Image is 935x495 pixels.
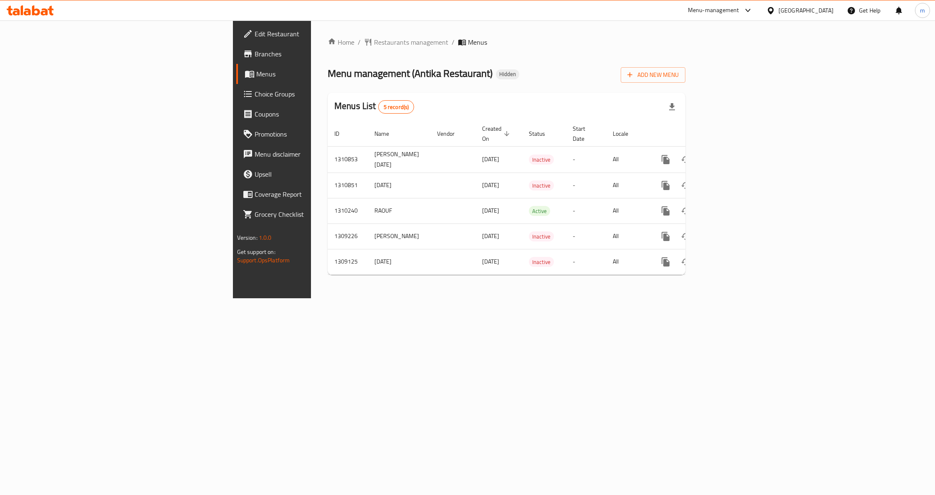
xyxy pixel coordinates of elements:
[662,97,682,117] div: Export file
[468,37,487,47] span: Menus
[368,173,430,198] td: [DATE]
[529,181,554,190] span: Inactive
[259,232,272,243] span: 1.0.0
[606,249,649,274] td: All
[606,146,649,173] td: All
[676,226,696,246] button: Change Status
[255,109,382,119] span: Coupons
[378,100,414,114] div: Total records count
[621,67,685,83] button: Add New Menu
[255,49,382,59] span: Branches
[236,124,389,144] a: Promotions
[255,169,382,179] span: Upsell
[482,124,512,144] span: Created On
[529,206,550,216] span: Active
[676,201,696,221] button: Change Status
[237,255,290,266] a: Support.OpsPlatform
[529,129,556,139] span: Status
[676,150,696,170] button: Change Status
[627,70,679,80] span: Add New Menu
[688,5,739,15] div: Menu-management
[255,129,382,139] span: Promotions
[334,100,414,114] h2: Menus List
[566,198,606,223] td: -
[566,146,606,173] td: -
[778,6,834,15] div: [GEOGRAPHIC_DATA]
[529,257,554,267] span: Inactive
[255,89,382,99] span: Choice Groups
[656,175,676,195] button: more
[606,223,649,249] td: All
[566,223,606,249] td: -
[328,64,493,83] span: Menu management ( Antika Restaurant )
[368,249,430,274] td: [DATE]
[656,150,676,170] button: more
[236,44,389,64] a: Branches
[482,205,499,216] span: [DATE]
[482,154,499,165] span: [DATE]
[573,124,596,144] span: Start Date
[482,180,499,190] span: [DATE]
[364,37,448,47] a: Restaurants management
[649,121,743,147] th: Actions
[368,146,430,173] td: [PERSON_NAME] [DATE]
[482,231,499,241] span: [DATE]
[237,232,258,243] span: Version:
[236,144,389,164] a: Menu disclaimer
[676,175,696,195] button: Change Status
[529,155,554,165] span: Inactive
[236,24,389,44] a: Edit Restaurant
[452,37,455,47] li: /
[529,231,554,241] div: Inactive
[496,71,519,78] span: Hidden
[606,173,649,198] td: All
[256,69,382,79] span: Menus
[656,201,676,221] button: more
[529,155,554,165] div: Inactive
[676,252,696,272] button: Change Status
[566,173,606,198] td: -
[237,246,275,257] span: Get support on:
[255,189,382,199] span: Coverage Report
[656,252,676,272] button: more
[328,37,685,47] nav: breadcrumb
[613,129,639,139] span: Locale
[374,37,448,47] span: Restaurants management
[255,149,382,159] span: Menu disclaimer
[368,198,430,223] td: RAOUF
[437,129,465,139] span: Vendor
[374,129,400,139] span: Name
[236,84,389,104] a: Choice Groups
[529,180,554,190] div: Inactive
[656,226,676,246] button: more
[236,204,389,224] a: Grocery Checklist
[236,64,389,84] a: Menus
[529,232,554,241] span: Inactive
[255,209,382,219] span: Grocery Checklist
[236,184,389,204] a: Coverage Report
[482,256,499,267] span: [DATE]
[920,6,925,15] span: m
[236,104,389,124] a: Coupons
[379,103,414,111] span: 5 record(s)
[334,129,350,139] span: ID
[606,198,649,223] td: All
[566,249,606,274] td: -
[255,29,382,39] span: Edit Restaurant
[236,164,389,184] a: Upsell
[328,121,743,275] table: enhanced table
[368,223,430,249] td: [PERSON_NAME]
[496,69,519,79] div: Hidden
